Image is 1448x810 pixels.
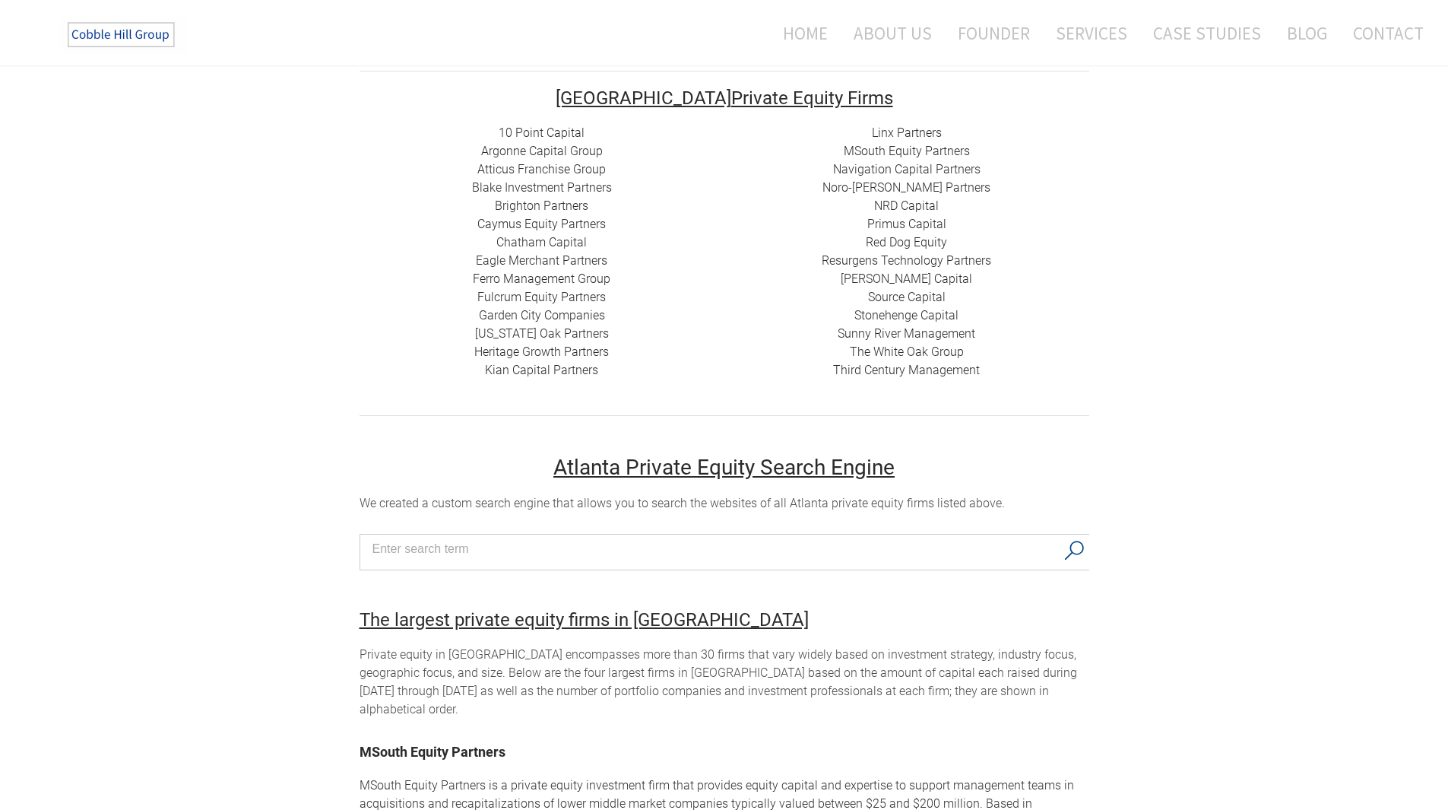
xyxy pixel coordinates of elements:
[496,235,587,249] a: Chatham Capital
[473,272,610,286] a: Ferro Management Group
[1275,13,1339,53] a: Blog
[556,87,731,109] font: [GEOGRAPHIC_DATA]
[477,162,606,176] a: Atticus Franchise Group
[842,13,943,53] a: About Us
[838,326,975,341] a: Sunny River Management
[58,16,187,54] img: The Cobble Hill Group LLC
[841,272,972,286] a: [PERSON_NAME] Capital
[1059,535,1090,567] button: Search
[868,290,946,304] a: Source Capital
[866,235,947,249] a: Red Dog Equity
[1044,13,1139,53] a: Services
[556,87,893,109] font: Private Equity Firms
[724,124,1089,380] div: ​
[479,308,605,322] a: Garden City Companies
[360,609,809,631] font: The largest private equity firms in [GEOGRAPHIC_DATA]
[874,199,939,213] a: NRD Capital
[850,345,964,359] a: The White Oak Group
[360,646,1089,719] div: Private equity in [GEOGRAPHIC_DATA] encompasses more than 30 firms that vary widely based on inve...
[946,13,1041,53] a: Founder
[833,162,981,176] a: Navigation Capital Partners
[822,180,990,195] a: Noro-[PERSON_NAME] Partners
[499,125,585,140] a: 10 Point Capital
[476,253,607,268] a: Eagle Merchant Partners
[760,13,839,53] a: Home
[477,290,606,304] a: Fulcrum Equity Partners​​
[867,217,946,231] a: Primus Capital
[1142,13,1272,53] a: Case Studies
[481,144,603,158] a: Argonne Capital Group
[372,538,1056,561] input: Search input
[472,180,612,195] a: Blake Investment Partners
[360,744,505,760] a: MSouth Equity Partners
[872,125,942,140] a: Linx Partners
[360,494,1089,513] div: We created a custom search engine that allows you to search the websites of all Atlanta private e...
[485,363,598,377] a: ​Kian Capital Partners
[822,253,991,268] a: ​Resurgens Technology Partners
[475,326,609,341] a: [US_STATE] Oak Partners
[844,144,970,158] a: MSouth Equity Partners
[854,308,958,322] a: Stonehenge Capital
[477,217,606,231] a: Caymus Equity Partners
[474,345,609,359] a: Heritage Growth Partners
[1342,13,1424,53] a: Contact
[833,363,980,377] a: Third Century Management
[553,455,895,480] u: Atlanta Private Equity Search Engine
[495,199,588,213] a: Brighton Partners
